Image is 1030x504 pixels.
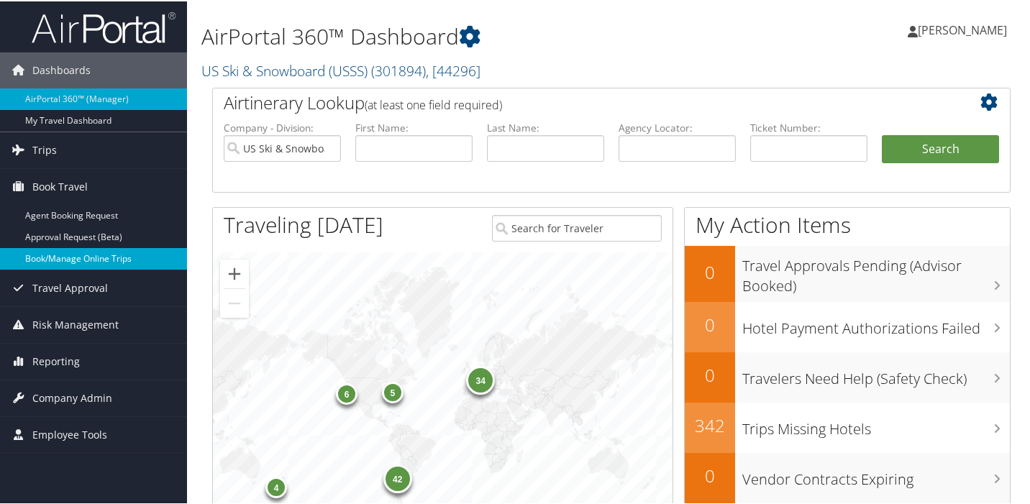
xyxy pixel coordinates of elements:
[742,411,1010,438] h3: Trips Missing Hotels
[685,259,735,283] h2: 0
[619,119,736,134] label: Agency Locator:
[355,119,473,134] label: First Name:
[32,416,107,452] span: Employee Tools
[201,20,748,50] h1: AirPortal 360™ Dashboard
[685,301,1010,351] a: 0Hotel Payment Authorizations Failed
[32,379,112,415] span: Company Admin
[32,9,176,43] img: airportal-logo.png
[918,21,1007,37] span: [PERSON_NAME]
[492,214,662,240] input: Search for Traveler
[32,269,108,305] span: Travel Approval
[882,134,999,162] button: Search
[742,461,1010,488] h3: Vendor Contracts Expiring
[365,96,502,111] span: (at least one field required)
[685,311,735,336] h2: 0
[685,362,735,386] h2: 0
[383,463,411,492] div: 42
[32,168,88,203] span: Book Travel
[685,401,1010,452] a: 342Trips Missing Hotels
[32,306,119,342] span: Risk Management
[220,258,249,287] button: Zoom in
[742,310,1010,337] h3: Hotel Payment Authorizations Failed
[685,412,735,436] h2: 342
[742,360,1010,388] h3: Travelers Need Help (Safety Check)
[224,119,341,134] label: Company - Division:
[224,89,933,114] h2: Airtinerary Lookup
[265,475,287,497] div: 4
[685,351,1010,401] a: 0Travelers Need Help (Safety Check)
[742,247,1010,295] h3: Travel Approvals Pending (Advisor Booked)
[381,380,403,401] div: 5
[685,244,1010,300] a: 0Travel Approvals Pending (Advisor Booked)
[487,119,604,134] label: Last Name:
[32,342,80,378] span: Reporting
[32,51,91,87] span: Dashboards
[336,382,357,403] div: 6
[426,60,480,79] span: , [ 44296 ]
[750,119,867,134] label: Ticket Number:
[371,60,426,79] span: ( 301894 )
[908,7,1021,50] a: [PERSON_NAME]
[685,452,1010,502] a: 0Vendor Contracts Expiring
[201,60,480,79] a: US Ski & Snowboard (USSS)
[685,209,1010,239] h1: My Action Items
[224,209,383,239] h1: Traveling [DATE]
[685,462,735,487] h2: 0
[220,288,249,316] button: Zoom out
[466,365,495,393] div: 34
[32,131,57,167] span: Trips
